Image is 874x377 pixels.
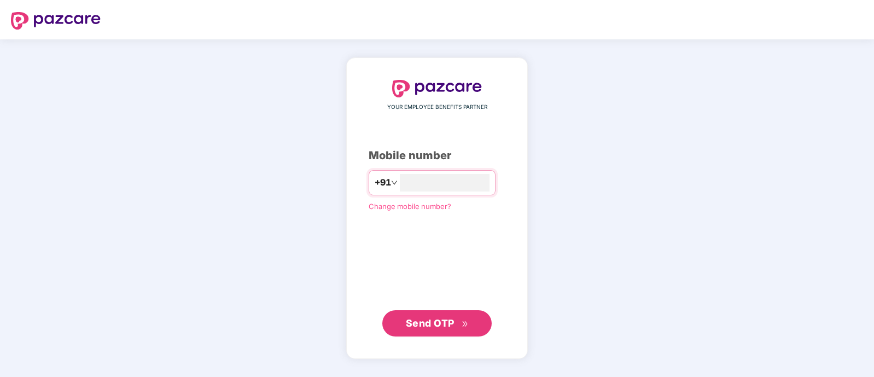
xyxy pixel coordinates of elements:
[369,202,451,211] a: Change mobile number?
[11,12,101,30] img: logo
[406,317,455,329] span: Send OTP
[392,80,482,97] img: logo
[369,147,505,164] div: Mobile number
[375,176,391,189] span: +91
[462,321,469,328] span: double-right
[382,310,492,337] button: Send OTPdouble-right
[387,103,487,112] span: YOUR EMPLOYEE BENEFITS PARTNER
[391,179,398,186] span: down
